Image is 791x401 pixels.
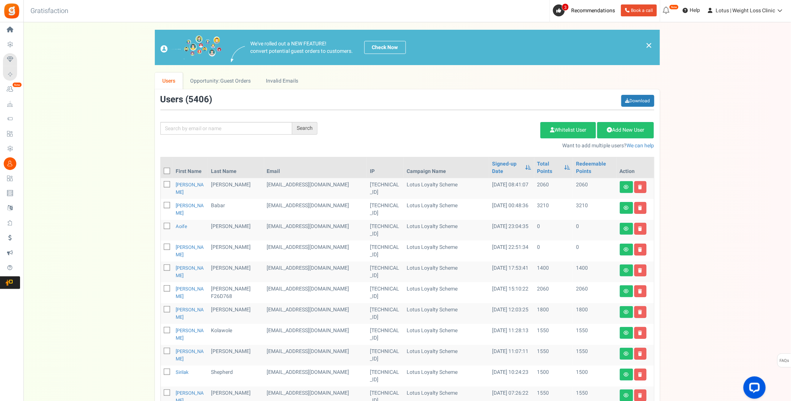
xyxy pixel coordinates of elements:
[534,345,573,366] td: 1550
[176,285,204,300] a: [PERSON_NAME]
[367,303,404,324] td: [TECHNICAL_ID]
[3,3,20,19] img: Gratisfaction
[573,366,616,386] td: 1500
[404,157,489,178] th: Campaign Name
[489,178,534,199] td: [DATE] 08:41:07
[208,241,264,262] td: [PERSON_NAME]
[573,199,616,220] td: 3210
[571,7,615,15] span: Recommendations
[404,282,489,303] td: Lotus Loyalty Scheme
[251,40,353,55] p: We've rolled out a NEW FEATURE! convert potential guest orders to customers.
[208,345,264,366] td: [PERSON_NAME]
[553,4,618,16] a: 3 Recommendations
[638,268,642,273] i: Delete user
[176,202,204,216] a: [PERSON_NAME]
[492,160,522,175] a: Signed-up Date
[176,327,204,341] a: [PERSON_NAME]
[534,282,573,303] td: 2060
[534,324,573,345] td: 1550
[638,227,642,231] i: Delete user
[208,324,264,345] td: kolawole
[576,160,613,175] a: Redeemable Points
[638,206,642,210] i: Delete user
[624,247,629,252] i: View details
[489,282,534,303] td: [DATE] 15:10:22
[367,157,404,178] th: IP
[573,262,616,282] td: 1400
[534,262,573,282] td: 1400
[573,345,616,366] td: 1550
[264,220,367,241] td: customer
[624,268,629,273] i: View details
[367,345,404,366] td: [TECHNICAL_ID]
[534,220,573,241] td: 0
[404,178,489,199] td: Lotus Loyalty Scheme
[208,178,264,199] td: [PERSON_NAME]
[638,372,642,377] i: Delete user
[669,4,679,10] em: New
[264,157,367,178] th: Email
[638,185,642,189] i: Delete user
[160,95,212,105] h3: Users ( )
[367,324,404,345] td: [TECHNICAL_ID]
[624,289,629,293] i: View details
[624,352,629,356] i: View details
[573,303,616,324] td: 1800
[404,366,489,386] td: Lotus Loyalty Scheme
[176,223,188,230] a: Aoife
[292,122,318,135] div: Search
[534,199,573,220] td: 3210
[208,303,264,324] td: [PERSON_NAME]
[364,41,406,54] a: Check Now
[160,122,292,135] input: Search by email or name
[489,303,534,324] td: [DATE] 12:03:25
[404,303,489,324] td: Lotus Loyalty Scheme
[638,310,642,314] i: Delete user
[646,41,652,50] a: ×
[367,178,404,199] td: [TECHNICAL_ID]
[12,82,22,87] em: New
[176,369,189,376] a: Sirilak
[176,181,204,196] a: [PERSON_NAME]
[367,220,404,241] td: [TECHNICAL_ID]
[208,282,264,303] td: [PERSON_NAME] F26D768
[176,244,204,258] a: [PERSON_NAME]
[22,4,77,19] h3: Gratisfaction
[264,282,367,303] td: customer
[638,352,642,356] i: Delete user
[617,157,654,178] th: Action
[208,157,264,178] th: Last Name
[367,199,404,220] td: [TECHNICAL_ID]
[208,199,264,220] td: Babar
[176,264,204,279] a: [PERSON_NAME]
[489,345,534,366] td: [DATE] 11:07:11
[621,95,654,107] a: Download
[540,122,596,138] a: Whitelist User
[160,35,222,60] img: images
[404,199,489,220] td: Lotus Loyalty Scheme
[779,354,790,368] span: FAQs
[208,262,264,282] td: [PERSON_NAME]
[573,178,616,199] td: 2060
[367,262,404,282] td: [TECHNICAL_ID]
[638,289,642,293] i: Delete user
[367,282,404,303] td: [TECHNICAL_ID]
[680,4,703,16] a: Help
[489,220,534,241] td: [DATE] 23:04:35
[404,324,489,345] td: Lotus Loyalty Scheme
[534,303,573,324] td: 1800
[404,241,489,262] td: Lotus Loyalty Scheme
[208,220,264,241] td: [PERSON_NAME]
[264,324,367,345] td: customer
[562,3,569,11] span: 3
[573,220,616,241] td: 0
[367,366,404,386] td: [TECHNICAL_ID]
[183,73,258,89] a: Opportunity: Guest Orders
[638,393,642,398] i: Delete user
[489,199,534,220] td: [DATE] 00:48:36
[264,262,367,282] td: customer
[264,241,367,262] td: subscriber,slicewp_affiliate
[489,324,534,345] td: [DATE] 11:28:13
[489,241,534,262] td: [DATE] 22:51:34
[264,366,367,386] td: customer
